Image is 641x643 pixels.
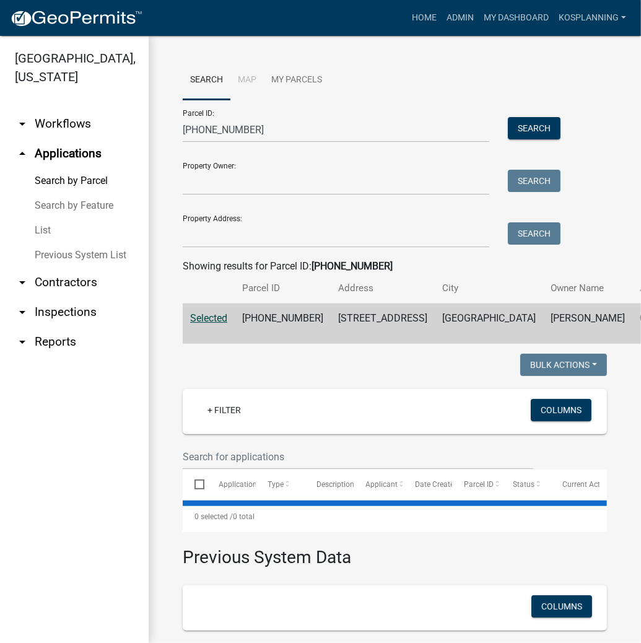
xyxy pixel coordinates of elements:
[415,480,458,489] span: Date Created
[235,304,331,344] td: [PHONE_NUMBER]
[442,6,479,30] a: Admin
[520,354,607,376] button: Bulk Actions
[235,274,331,303] th: Parcel ID
[508,117,560,139] button: Search
[256,470,305,499] datatable-header-cell: Type
[464,480,494,489] span: Parcel ID
[407,6,442,30] a: Home
[543,304,632,344] td: [PERSON_NAME]
[452,470,501,499] datatable-header-cell: Parcel ID
[15,146,30,161] i: arrow_drop_up
[331,304,435,344] td: [STREET_ADDRESS]
[403,470,452,499] datatable-header-cell: Date Created
[562,480,614,489] span: Current Activity
[264,61,329,100] a: My Parcels
[508,170,560,192] button: Search
[183,532,607,571] h3: Previous System Data
[531,595,592,618] button: Columns
[551,470,600,499] datatable-header-cell: Current Activity
[194,512,233,521] span: 0 selected /
[206,470,255,499] datatable-header-cell: Application Number
[331,274,435,303] th: Address
[531,399,591,421] button: Columns
[513,480,535,489] span: Status
[554,6,631,30] a: kosplanning
[479,6,554,30] a: My Dashboard
[183,501,607,532] div: 0 total
[268,480,284,489] span: Type
[435,304,543,344] td: [GEOGRAPHIC_DATA]
[316,480,354,489] span: Description
[183,444,533,470] input: Search for applications
[15,275,30,290] i: arrow_drop_down
[435,274,543,303] th: City
[305,470,354,499] datatable-header-cell: Description
[219,480,286,489] span: Application Number
[543,274,632,303] th: Owner Name
[183,259,607,274] div: Showing results for Parcel ID:
[15,305,30,320] i: arrow_drop_down
[198,399,251,421] a: + Filter
[354,470,403,499] datatable-header-cell: Applicant
[190,312,227,324] a: Selected
[15,116,30,131] i: arrow_drop_down
[183,61,230,100] a: Search
[312,260,393,272] strong: [PHONE_NUMBER]
[501,470,550,499] datatable-header-cell: Status
[15,335,30,349] i: arrow_drop_down
[508,222,560,245] button: Search
[183,470,206,499] datatable-header-cell: Select
[366,480,398,489] span: Applicant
